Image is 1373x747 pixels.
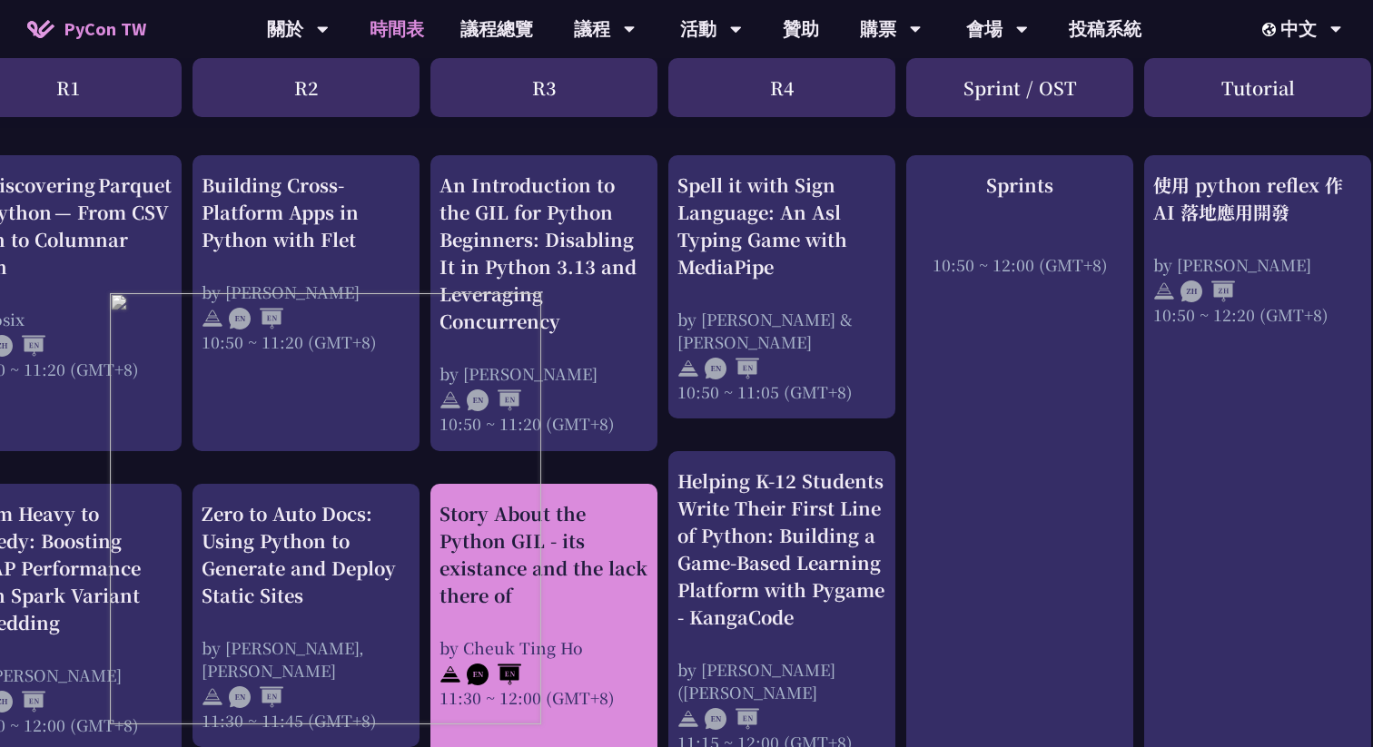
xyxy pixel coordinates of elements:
img: svg+xml;base64,PHN2ZyB4bWxucz0iaHR0cDovL3d3dy53My5vcmcvMjAwMC9zdmciIHdpZHRoPSIyNCIgaGVpZ2h0PSIyNC... [677,708,699,730]
div: Tutorial [1144,58,1371,117]
div: An Introduction to the GIL for Python Beginners: Disabling It in Python 3.13 and Leveraging Concu... [440,172,648,335]
div: Spell it with Sign Language: An Asl Typing Game with MediaPipe [677,172,886,280]
img: svg+xml;base64,PHN2ZyB4bWxucz0iaHR0cDovL3d3dy53My5vcmcvMjAwMC9zdmciIHdpZHRoPSIyNCIgaGVpZ2h0PSIyNC... [1153,280,1175,302]
img: svg+xml;base64,PHN2ZyB4bWxucz0iaHR0cDovL3d3dy53My5vcmcvMjAwMC9zdmciIHdpZHRoPSIyNCIgaGVpZ2h0PSIyNC... [677,358,699,379]
div: 10:50 ~ 12:20 (GMT+8) [1153,303,1362,326]
div: by [PERSON_NAME] & [PERSON_NAME] [677,308,886,353]
img: ENEN.5a408d1.svg [229,308,283,329]
div: 10:50 ~ 11:05 (GMT+8) [677,380,886,403]
img: ENEN.5a408d1.svg [705,708,759,730]
a: Building Cross-Platform Apps in Python with Flet by [PERSON_NAME] 10:50 ~ 11:20 (GMT+8) [202,172,410,436]
div: 10:50 ~ 11:20 (GMT+8) [202,330,410,353]
img: ENEN.5a408d1.svg [705,358,759,379]
img: Locale Icon [1262,23,1280,36]
span: PyCon TW [64,15,146,43]
a: An Introduction to the GIL for Python Beginners: Disabling It in Python 3.13 and Leveraging Concu... [440,172,648,436]
a: PyCon TW [9,6,164,52]
div: Sprint / OST [906,58,1133,117]
div: by [PERSON_NAME], [PERSON_NAME] [202,636,410,682]
img: ENEN.5a408d1.svg [229,686,283,708]
div: by [PERSON_NAME] [1153,253,1362,276]
div: R4 [668,58,895,117]
img: ENEN.5a408d1.svg [467,389,521,411]
div: 10:50 ~ 11:20 (GMT+8) [440,412,648,435]
img: Home icon of PyCon TW 2025 [27,20,54,38]
div: 10:50 ~ 12:00 (GMT+8) [915,253,1124,276]
div: R3 [430,58,657,117]
div: R2 [193,58,420,117]
img: svg+xml;base64,PHN2ZyB4bWxucz0iaHR0cDovL3d3dy53My5vcmcvMjAwMC9zdmciIHdpZHRoPSIyNCIgaGVpZ2h0PSIyNC... [202,686,223,708]
a: Spell it with Sign Language: An Asl Typing Game with MediaPipe by [PERSON_NAME] & [PERSON_NAME] 1... [677,172,886,403]
img: svg+xml;base64,PHN2ZyB4bWxucz0iaHR0cDovL3d3dy53My5vcmcvMjAwMC9zdmciIHdpZHRoPSIyNCIgaGVpZ2h0PSIyNC... [440,663,461,685]
div: by [PERSON_NAME] [440,362,648,385]
div: Helping K-12 Students Write Their First Line of Python: Building a Game-Based Learning Platform w... [677,467,886,631]
a: Zero to Auto Docs: Using Python to Generate and Deploy Static Sites by [PERSON_NAME], [PERSON_NAM... [202,500,410,732]
div: Story About the Python GIL - its existance and the lack there of [440,500,648,609]
img: svg+xml;base64,PHN2ZyB4bWxucz0iaHR0cDovL3d3dy53My5vcmcvMjAwMC9zdmciIHdpZHRoPSIyNCIgaGVpZ2h0PSIyNC... [202,308,223,329]
div: by Cheuk Ting Ho [440,636,648,659]
div: Building Cross-Platform Apps in Python with Flet [202,172,410,253]
img: ZHZH.38617ef.svg [1180,280,1235,302]
div: 11:30 ~ 12:00 (GMT+8) [440,686,648,709]
img: svg+xml;base64,PHN2ZyB4bWxucz0iaHR0cDovL3d3dy53My5vcmcvMjAwMC9zdmciIHdpZHRoPSIyNCIgaGVpZ2h0PSIyNC... [440,389,461,411]
div: Zero to Auto Docs: Using Python to Generate and Deploy Static Sites [202,500,410,609]
div: 11:30 ~ 11:45 (GMT+8) [202,709,410,732]
img: ENEN.5a408d1.svg [467,663,521,685]
div: by [PERSON_NAME] ([PERSON_NAME] [677,658,886,703]
div: 使用 python reflex 作 AI 落地應用開發 [1153,172,1362,226]
div: by [PERSON_NAME] [202,280,410,303]
div: Sprints [915,172,1124,199]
